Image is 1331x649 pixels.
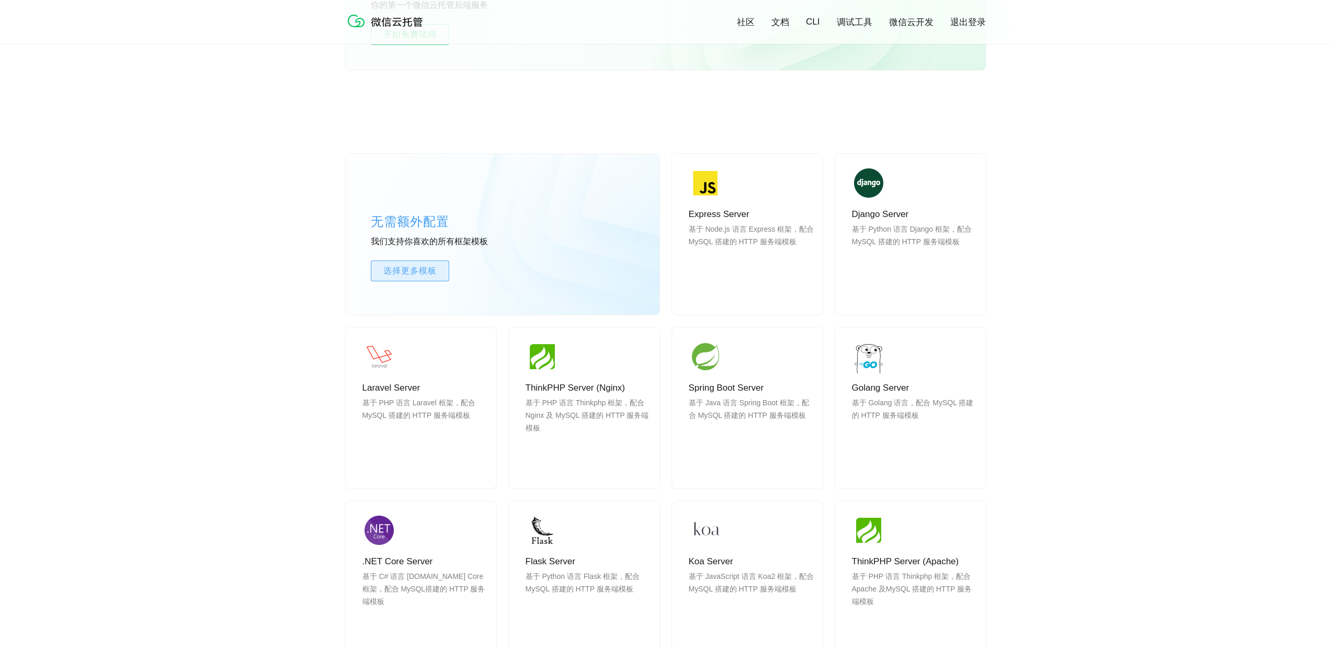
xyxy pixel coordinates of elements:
[689,555,814,568] p: Koa Server
[346,24,429,33] a: 微信云托管
[889,16,934,28] a: 微信云开发
[950,16,986,28] a: 退出登录
[852,208,977,221] p: Django Server
[852,396,977,447] p: 基于 Golang 语言，配合 MySQL 搭建的 HTTP 服务端模板
[362,382,488,394] p: Laravel Server
[362,396,488,447] p: 基于 PHP 语言 Laravel 框架，配合 MySQL 搭建的 HTTP 服务端模板
[371,211,528,232] p: 无需额外配置
[526,396,651,447] p: 基于 PHP 语言 Thinkphp 框架，配合 Nginx 及 MySQL 搭建的 HTTP 服务端模板
[526,382,651,394] p: ThinkPHP Server (Nginx)
[852,570,977,620] p: 基于 PHP 语言 Thinkphp 框架，配合 Apache 及MySQL 搭建的 HTTP 服务端模板
[526,570,651,620] p: 基于 Python 语言 Flask 框架，配合 MySQL 搭建的 HTTP 服务端模板
[362,570,488,620] p: 基于 C# 语言 [DOMAIN_NAME] Core 框架，配合 MySQL搭建的 HTTP 服务端模板
[852,382,977,394] p: Golang Server
[689,382,814,394] p: Spring Boot Server
[526,555,651,568] p: Flask Server
[806,17,820,27] a: CLI
[689,223,814,273] p: 基于 Node.js 语言 Express 框架，配合 MySQL 搭建的 HTTP 服务端模板
[371,265,449,277] span: 选择更多模板
[346,10,429,31] img: 微信云托管
[689,396,814,447] p: 基于 Java 语言 Spring Boot 框架，配合 MySQL 搭建的 HTTP 服务端模板
[852,223,977,273] p: 基于 Python 语言 Django 框架，配合 MySQL 搭建的 HTTP 服务端模板
[371,236,528,248] p: 我们支持你喜欢的所有框架模板
[771,16,789,28] a: 文档
[689,208,814,221] p: Express Server
[837,16,872,28] a: 调试工具
[689,570,814,620] p: 基于 JavaScript 语言 Koa2 框架，配合 MySQL 搭建的 HTTP 服务端模板
[852,555,977,568] p: ThinkPHP Server (Apache)
[362,555,488,568] p: .NET Core Server
[737,16,755,28] a: 社区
